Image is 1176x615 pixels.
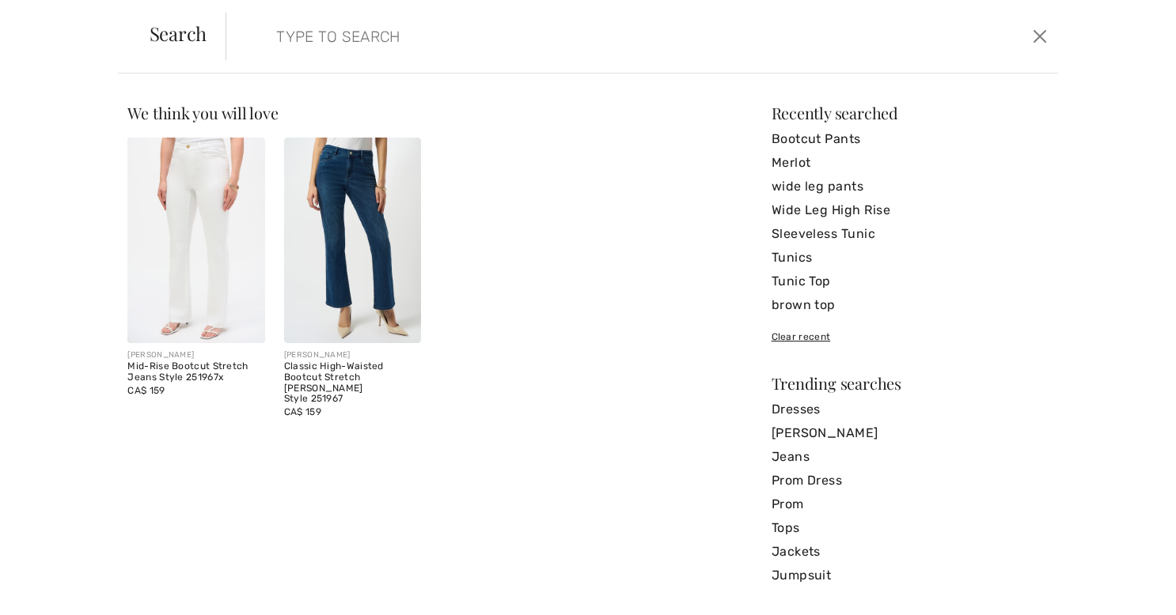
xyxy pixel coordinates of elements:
a: Merlot [772,151,1049,175]
div: Mid-Rise Bootcut Stretch Jeans Style 251967x [127,361,264,383]
div: [PERSON_NAME] [127,349,264,361]
div: Clear recent [772,330,1049,344]
span: CA$ 159 [284,406,321,417]
a: wide leg pants [772,175,1049,198]
span: We think you will love [127,102,278,123]
a: brown top [772,293,1049,317]
a: Tops [772,516,1049,540]
div: Recently searched [772,105,1049,121]
a: Prom Dress [772,469,1049,492]
a: Dresses [772,398,1049,421]
a: Wide Leg High Rise [772,198,1049,222]
div: [PERSON_NAME] [284,349,421,361]
a: [PERSON_NAME] [772,421,1049,445]
a: Tunics [772,246,1049,270]
div: Classic High-Waisted Bootcut Stretch [PERSON_NAME] Style 251967 [284,361,421,405]
span: Search [150,24,207,43]
a: Sleeveless Tunic [772,222,1049,246]
span: CA$ 159 [127,385,165,396]
div: Trending searches [772,375,1049,391]
img: Mid-Rise Bootcut Stretch Jeans Style 251967x. White [127,138,264,343]
a: Jackets [772,540,1049,564]
a: Jumpsuit [772,564,1049,587]
span: Help [36,11,68,25]
input: TYPE TO SEARCH [264,13,837,60]
button: Close [1028,24,1052,49]
a: Bootcut Pants [772,127,1049,151]
a: Jeans [772,445,1049,469]
a: Tunic Top [772,270,1049,293]
a: Prom [772,492,1049,516]
img: Classic High-Waisted Bootcut Stretch Jean Style 251967. DARK DENIM BLUE [284,138,421,343]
